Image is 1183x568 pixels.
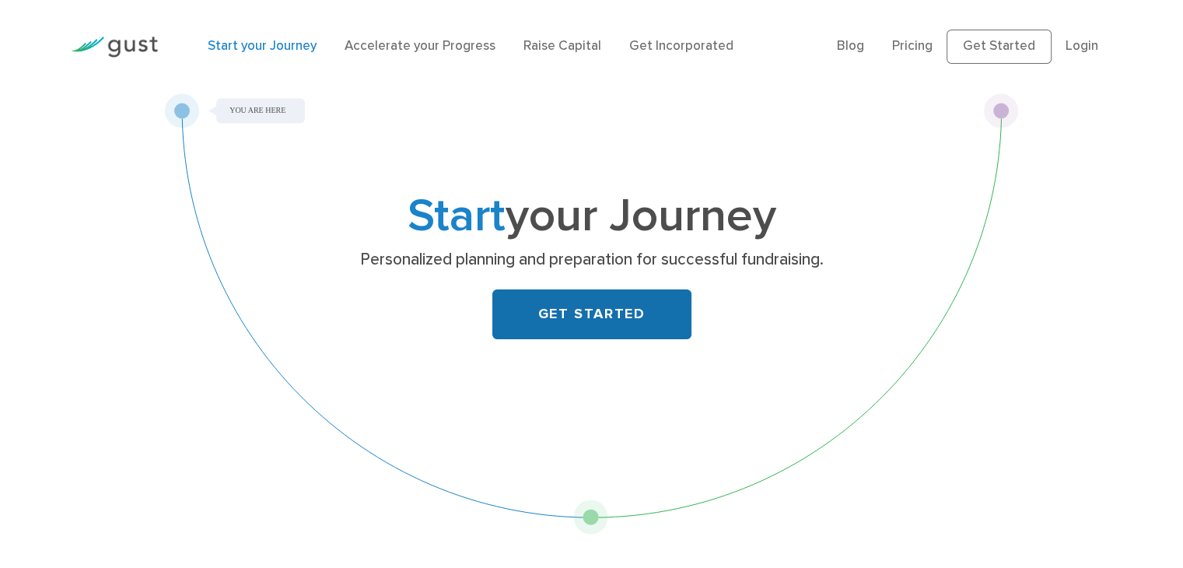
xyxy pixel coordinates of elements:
a: Accelerate your Progress [345,38,495,54]
a: Get Started [947,30,1052,64]
a: Start your Journey [208,38,317,54]
a: Get Incorporated [629,38,733,54]
a: Raise Capital [523,38,601,54]
a: Login [1066,38,1098,54]
a: GET STARTED [492,289,691,339]
img: Gust Logo [71,37,158,58]
h1: your Journey [285,195,899,238]
p: Personalized planning and preparation for successful fundraising. [290,249,893,271]
a: Pricing [892,38,933,54]
span: Start [408,188,506,244]
a: Blog [837,38,864,54]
